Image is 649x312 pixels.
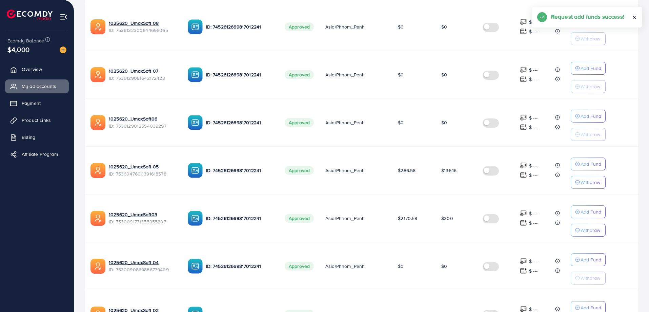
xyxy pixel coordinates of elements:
p: Add Fund [581,304,601,312]
img: top-up amount [520,210,527,217]
img: top-up amount [520,162,527,169]
a: Product Links [5,113,69,127]
p: Add Fund [581,208,601,216]
div: <span class='underline'>1025620_UmaxSoft 08</span></br>7536132300644696065 [109,20,177,34]
p: $ --- [529,267,538,275]
img: menu [60,13,67,21]
p: Add Fund [581,256,601,264]
button: Withdraw [571,176,606,189]
img: ic-ba-acc.ded83a64.svg [188,211,203,226]
button: Add Fund [571,62,606,75]
span: Approved [285,22,314,31]
span: ID: 7536129012554039297 [109,123,177,129]
span: ID: 7530091771355955207 [109,218,177,225]
button: Add Fund [571,110,606,123]
p: ID: 7452612669817012241 [206,118,274,127]
img: logo [7,10,53,20]
img: top-up amount [520,219,527,226]
img: top-up amount [520,258,527,265]
p: $ --- [529,171,538,179]
a: My ad accounts [5,79,69,93]
p: Withdraw [581,226,600,234]
span: Asia/Phnom_Penh [325,71,365,78]
span: Approved [285,166,314,175]
span: Approved [285,118,314,127]
img: top-up amount [520,18,527,25]
a: 1025620_UmaxSoft06 [109,115,177,122]
span: $286.58 [398,167,415,174]
a: Billing [5,130,69,144]
span: Overview [22,66,42,73]
img: ic-ads-acc.e4c84228.svg [90,67,105,82]
img: image [60,47,66,53]
button: Withdraw [571,128,606,141]
div: <span class='underline'>1025620_UmaxSoft 04</span></br>7530090869886779409 [109,259,177,273]
p: $ --- [529,257,538,265]
img: ic-ba-acc.ded83a64.svg [188,115,203,130]
p: $ --- [529,219,538,227]
div: <span class='underline'>1025620_UmaxSoft06</span></br>7536129012554039297 [109,115,177,129]
h5: Request add funds success! [551,12,624,21]
p: $ --- [529,123,538,131]
button: Withdraw [571,80,606,93]
img: ic-ads-acc.e4c84228.svg [90,259,105,274]
span: $0 [398,71,404,78]
p: $ --- [529,162,538,170]
p: Add Fund [581,160,601,168]
img: top-up amount [520,66,527,73]
div: <span class='underline'>1025620_UmaxSoft 05</span></br>7536047600391618578 [109,163,177,177]
p: Withdraw [581,82,600,91]
iframe: Chat [620,281,644,307]
span: Billing [22,134,35,141]
span: Approved [285,262,314,271]
a: 1025620_UmaxSoft 04 [109,259,177,266]
span: Asia/Phnom_Penh [325,119,365,126]
img: ic-ads-acc.e4c84228.svg [90,115,105,130]
span: Approved [285,70,314,79]
p: ID: 7452612669817012241 [206,23,274,31]
img: ic-ads-acc.e4c84228.svg [90,211,105,226]
p: ID: 7452612669817012241 [206,262,274,270]
p: ID: 7452612669817012241 [206,71,274,79]
span: Affiliate Program [22,151,58,158]
p: Withdraw [581,130,600,139]
img: top-up amount [520,114,527,121]
span: Asia/Phnom_Penh [325,23,365,30]
p: $ --- [529,66,538,74]
img: top-up amount [520,76,527,83]
p: $ --- [529,27,538,36]
p: Add Fund [581,64,601,72]
p: Withdraw [581,178,600,186]
img: ic-ba-acc.ded83a64.svg [188,163,203,178]
span: $2170.58 [398,215,417,222]
span: Product Links [22,117,51,124]
span: $0 [398,263,404,270]
span: $0 [398,23,404,30]
span: ID: 7536129081642172423 [109,75,177,81]
span: Asia/Phnom_Penh [325,167,365,174]
img: top-up amount [520,171,527,179]
p: $ --- [529,18,538,26]
p: ID: 7452612669817012241 [206,214,274,222]
span: Payment [22,100,41,107]
span: $0 [441,263,447,270]
a: 1025620_UmaxSoft 07 [109,68,177,74]
span: $4,000 [7,44,29,54]
img: top-up amount [520,267,527,274]
img: top-up amount [520,28,527,35]
button: Withdraw [571,224,606,237]
span: $0 [441,119,447,126]
button: Add Fund [571,253,606,266]
span: Asia/Phnom_Penh [325,215,365,222]
img: ic-ba-acc.ded83a64.svg [188,19,203,34]
img: ic-ba-acc.ded83a64.svg [188,259,203,274]
p: Add Fund [581,112,601,120]
span: ID: 7536047600391618578 [109,170,177,177]
span: ID: 7536132300644696065 [109,27,177,34]
a: Overview [5,62,69,76]
a: 1025620_UmaxSoft 05 [109,163,177,170]
p: $ --- [529,75,538,84]
span: ID: 7530090869886779409 [109,266,177,273]
span: $136.16 [441,167,457,174]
